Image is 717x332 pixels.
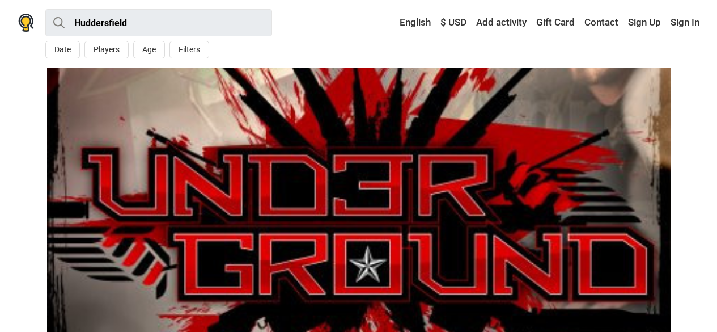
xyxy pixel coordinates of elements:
[84,41,129,58] button: Players
[625,12,664,33] a: Sign Up
[45,41,80,58] button: Date
[392,19,400,27] img: English
[438,12,469,33] a: $ USD
[45,9,272,36] input: try “London”
[133,41,165,58] button: Age
[582,12,621,33] a: Contact
[18,14,34,32] img: Nowescape logo
[668,12,699,33] a: Sign In
[169,41,209,58] button: Filters
[533,12,578,33] a: Gift Card
[473,12,529,33] a: Add activity
[389,12,434,33] a: English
